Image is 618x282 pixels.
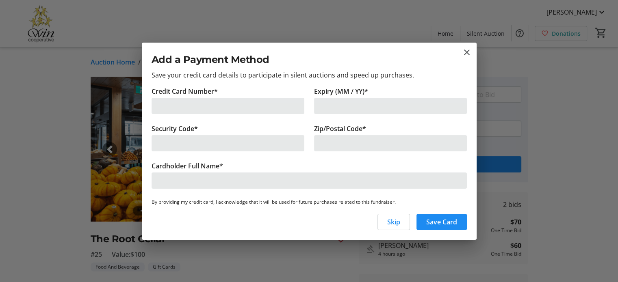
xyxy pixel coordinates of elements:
[152,124,198,133] label: Security Code*
[387,217,400,227] span: Skip
[152,70,467,80] p: Save your credit card details to participate in silent auctions and speed up purchases.
[152,161,467,171] div: Cardholder Full Name*
[416,214,467,230] button: Save Card
[152,198,467,206] p: By providing my credit card, I acknowledge that it will be used for future purchases related to t...
[314,86,368,96] label: Expiry (MM / YY)*
[377,214,410,230] button: Skip
[426,217,457,227] span: Save Card
[462,47,472,57] button: close
[152,52,467,67] h2: Add a Payment Method
[152,86,218,96] label: Credit Card Number*
[314,124,467,133] div: Zip/Postal Code*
